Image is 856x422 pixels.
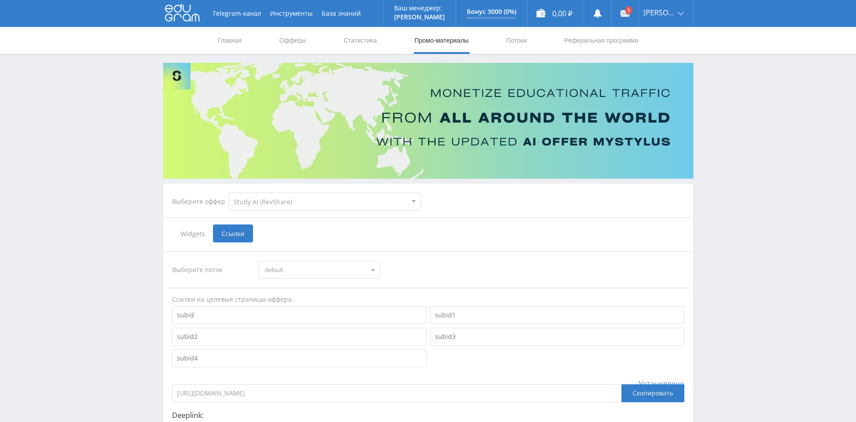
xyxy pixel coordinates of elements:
[394,4,445,12] p: Ваш менеджер:
[172,411,684,419] p: Deeplink:
[279,27,307,54] a: Офферы
[163,63,693,179] img: Banner
[563,27,639,54] a: Реферальная программа
[265,261,366,278] span: default
[172,198,229,205] div: Выберите оффер
[172,261,250,279] div: Выберите поток
[430,306,684,324] input: subid1
[213,224,253,242] span: Ссылки
[172,306,426,324] input: subid
[172,349,426,367] input: subid4
[505,27,528,54] a: Потоки
[643,9,675,16] span: [PERSON_NAME]
[172,328,426,346] input: subid2
[394,13,445,21] p: [PERSON_NAME]
[430,328,684,346] input: subid3
[639,380,684,388] span: Установлено
[172,295,684,304] div: Ссылки на целевые страницы оффера.
[621,384,684,402] div: Скопировать
[467,8,516,15] p: Бонус 3000 (0%)
[413,27,469,54] a: Промо-материалы
[172,224,213,242] span: Widgets
[217,27,243,54] a: Главная
[343,27,378,54] a: Статистика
